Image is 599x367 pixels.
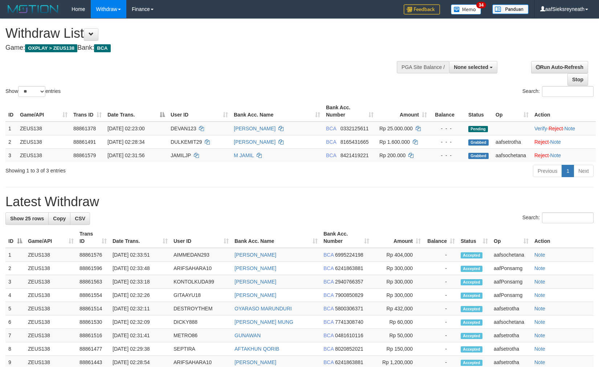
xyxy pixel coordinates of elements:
[372,342,424,356] td: Rp 150,000
[534,126,547,131] a: Verify
[105,101,168,122] th: Date Trans.: activate to sort column descending
[107,139,144,145] span: [DATE] 02:28:34
[75,216,85,221] span: CSV
[110,289,171,302] td: [DATE] 02:32:26
[323,306,334,311] span: BCA
[323,101,376,122] th: Bank Acc. Number: activate to sort column ascending
[5,4,61,15] img: MOTION_logo.png
[449,61,497,73] button: None selected
[231,101,323,122] th: Bank Acc. Name: activate to sort column ascending
[25,227,77,248] th: Game/API: activate to sort column ascending
[171,275,232,289] td: KONTOLKUDA99
[235,265,276,271] a: [PERSON_NAME]
[397,61,449,73] div: PGA Site Balance /
[326,152,336,158] span: BCA
[424,248,458,262] td: -
[461,266,482,272] span: Accepted
[25,248,77,262] td: ZEUS138
[323,252,334,258] span: BCA
[335,292,363,298] span: Copy 7900850829 to clipboard
[433,152,463,159] div: - - -
[25,262,77,275] td: ZEUS138
[372,262,424,275] td: Rp 300,000
[451,4,481,15] img: Button%20Memo.svg
[461,306,482,312] span: Accepted
[77,329,110,342] td: 88861516
[335,279,363,285] span: Copy 2940766357 to clipboard
[461,279,482,285] span: Accepted
[341,152,369,158] span: Copy 8421419221 to clipboard
[5,262,25,275] td: 2
[335,252,363,258] span: Copy 6995224198 to clipboard
[5,227,25,248] th: ID: activate to sort column descending
[234,126,276,131] a: [PERSON_NAME]
[335,306,363,311] span: Copy 5800306371 to clipboard
[379,126,413,131] span: Rp 25.000.000
[77,342,110,356] td: 88861477
[171,139,202,145] span: DULKEMIT29
[77,262,110,275] td: 88861596
[5,302,25,315] td: 5
[492,4,529,14] img: panduan.png
[491,302,531,315] td: aafsetrotha
[5,101,17,122] th: ID
[424,289,458,302] td: -
[323,279,334,285] span: BCA
[534,265,545,271] a: Note
[171,262,232,275] td: ARIFSAHARA10
[25,302,77,315] td: ZEUS138
[424,329,458,342] td: -
[491,315,531,329] td: aafsochetana
[235,359,276,365] a: [PERSON_NAME]
[424,262,458,275] td: -
[171,248,232,262] td: AIMMEDAN293
[17,101,70,122] th: Game/API: activate to sort column ascending
[25,329,77,342] td: ZEUS138
[323,292,334,298] span: BCA
[107,152,144,158] span: [DATE] 02:31:56
[372,248,424,262] td: Rp 404,000
[171,152,191,158] span: JAMILJP
[25,315,77,329] td: ZEUS138
[110,315,171,329] td: [DATE] 02:32:09
[454,64,488,70] span: None selected
[235,279,276,285] a: [PERSON_NAME]
[110,262,171,275] td: [DATE] 02:33:48
[491,227,531,248] th: Op: activate to sort column ascending
[341,139,369,145] span: Copy 8165431665 to clipboard
[77,227,110,248] th: Trans ID: activate to sort column ascending
[404,4,440,15] img: Feedback.jpg
[433,138,463,146] div: - - -
[335,265,363,271] span: Copy 6241863881 to clipboard
[5,329,25,342] td: 7
[550,139,561,145] a: Note
[5,86,61,97] label: Show entries
[5,212,49,225] a: Show 25 rows
[235,346,279,352] a: AFTAKHUN QORIB
[335,333,363,338] span: Copy 0481610116 to clipboard
[5,315,25,329] td: 6
[70,101,105,122] th: Trans ID: activate to sort column ascending
[77,289,110,302] td: 88861554
[110,329,171,342] td: [DATE] 02:31:41
[321,227,372,248] th: Bank Acc. Number: activate to sort column ascending
[550,152,561,158] a: Note
[5,44,392,52] h4: Game: Bank:
[341,126,369,131] span: Copy 0332125611 to clipboard
[235,333,261,338] a: GUNAWAN
[549,126,563,131] a: Reject
[171,315,232,329] td: DICKY888
[73,126,96,131] span: 88861378
[5,248,25,262] td: 1
[5,164,244,174] div: Showing 1 to 3 of 3 entries
[424,275,458,289] td: -
[372,302,424,315] td: Rp 432,000
[372,315,424,329] td: Rp 60,000
[25,275,77,289] td: ZEUS138
[235,319,293,325] a: [PERSON_NAME] MUNG
[574,165,594,177] a: Next
[25,289,77,302] td: ZEUS138
[372,227,424,248] th: Amount: activate to sort column ascending
[468,139,489,146] span: Grabbed
[234,139,276,145] a: [PERSON_NAME]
